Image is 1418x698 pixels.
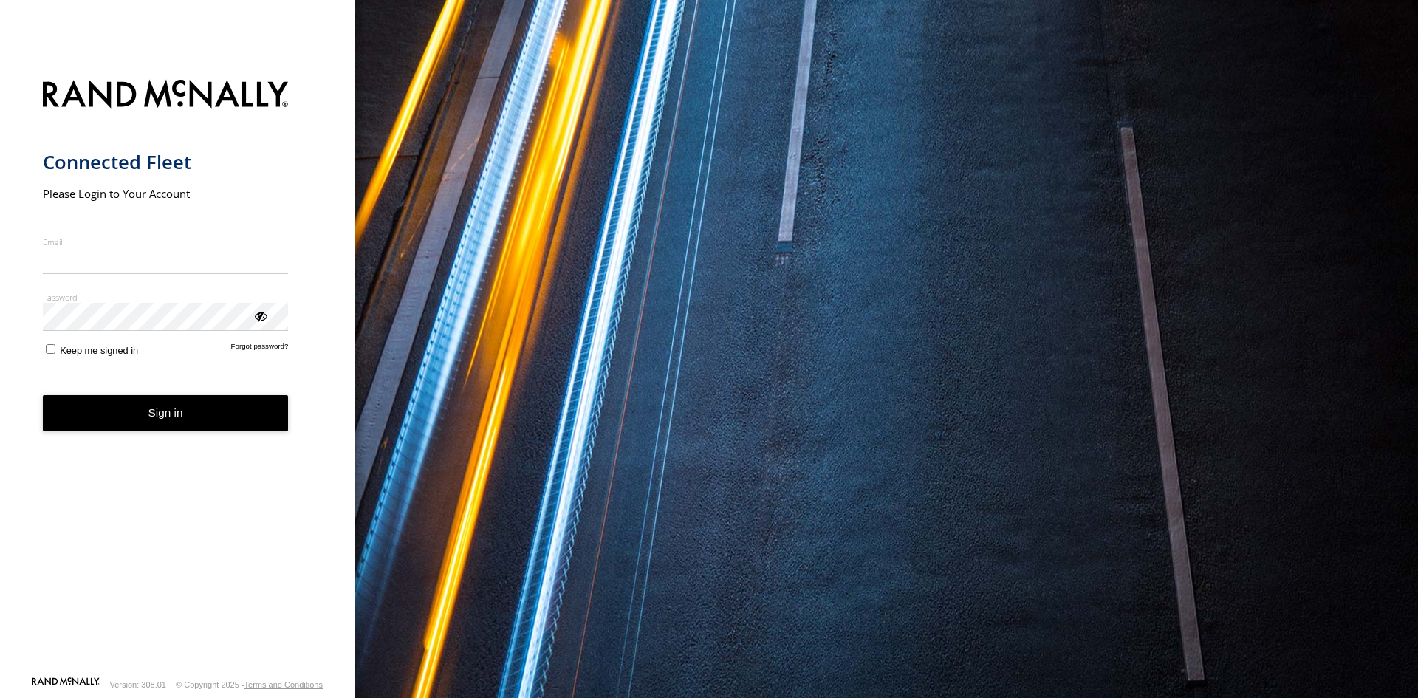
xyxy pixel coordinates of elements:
form: main [43,71,312,676]
input: Keep me signed in [46,344,55,354]
a: Forgot password? [231,342,289,356]
button: Sign in [43,395,289,431]
div: © Copyright 2025 - [176,680,323,689]
span: Keep me signed in [60,345,138,356]
label: Email [43,236,289,247]
a: Visit our Website [32,677,100,692]
div: Version: 308.01 [110,680,166,689]
a: Terms and Conditions [244,680,323,689]
h1: Connected Fleet [43,150,289,174]
h2: Please Login to Your Account [43,186,289,201]
img: Rand McNally [43,77,289,114]
label: Password [43,292,289,303]
div: ViewPassword [253,308,267,323]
